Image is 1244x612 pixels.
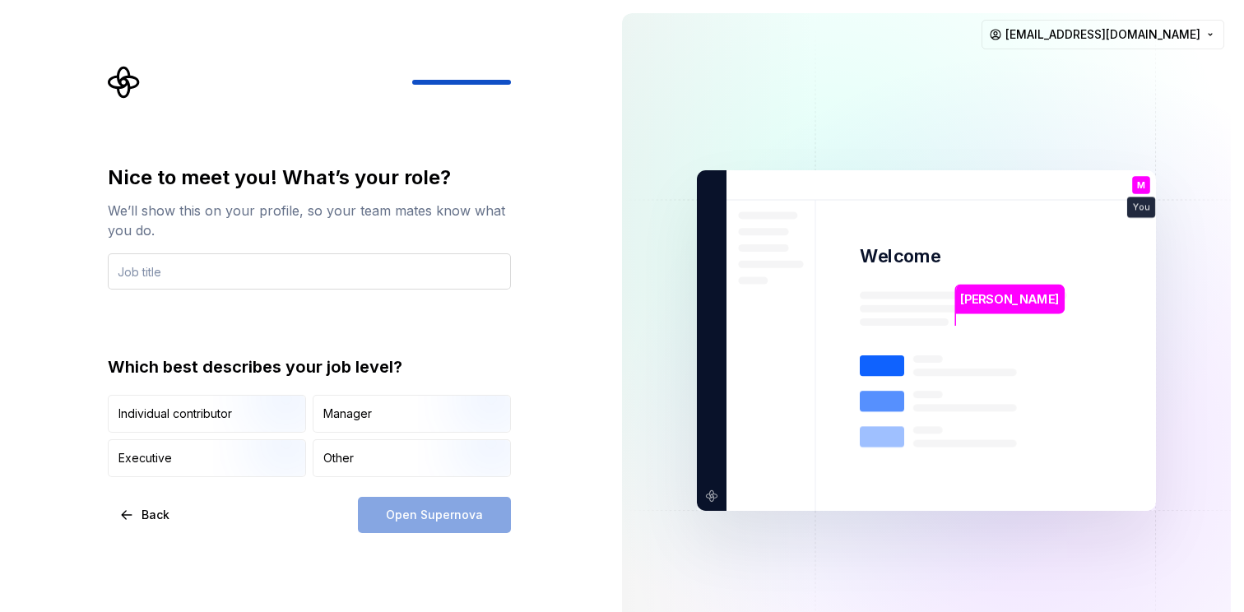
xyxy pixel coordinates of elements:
p: [PERSON_NAME] [960,290,1059,308]
div: Executive [118,450,172,466]
button: [EMAIL_ADDRESS][DOMAIN_NAME] [982,20,1224,49]
div: Which best describes your job level? [108,355,511,378]
div: Individual contributor [118,406,232,422]
div: We’ll show this on your profile, so your team mates know what you do. [108,201,511,240]
p: M [1137,181,1145,190]
span: [EMAIL_ADDRESS][DOMAIN_NAME] [1005,26,1200,43]
div: Manager [323,406,372,422]
input: Job title [108,253,511,290]
span: Back [142,507,169,523]
div: Other [323,450,354,466]
p: Welcome [860,244,940,268]
svg: Supernova Logo [108,66,141,99]
p: You [1133,203,1149,212]
div: Nice to meet you! What’s your role? [108,165,511,191]
button: Back [108,497,183,533]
